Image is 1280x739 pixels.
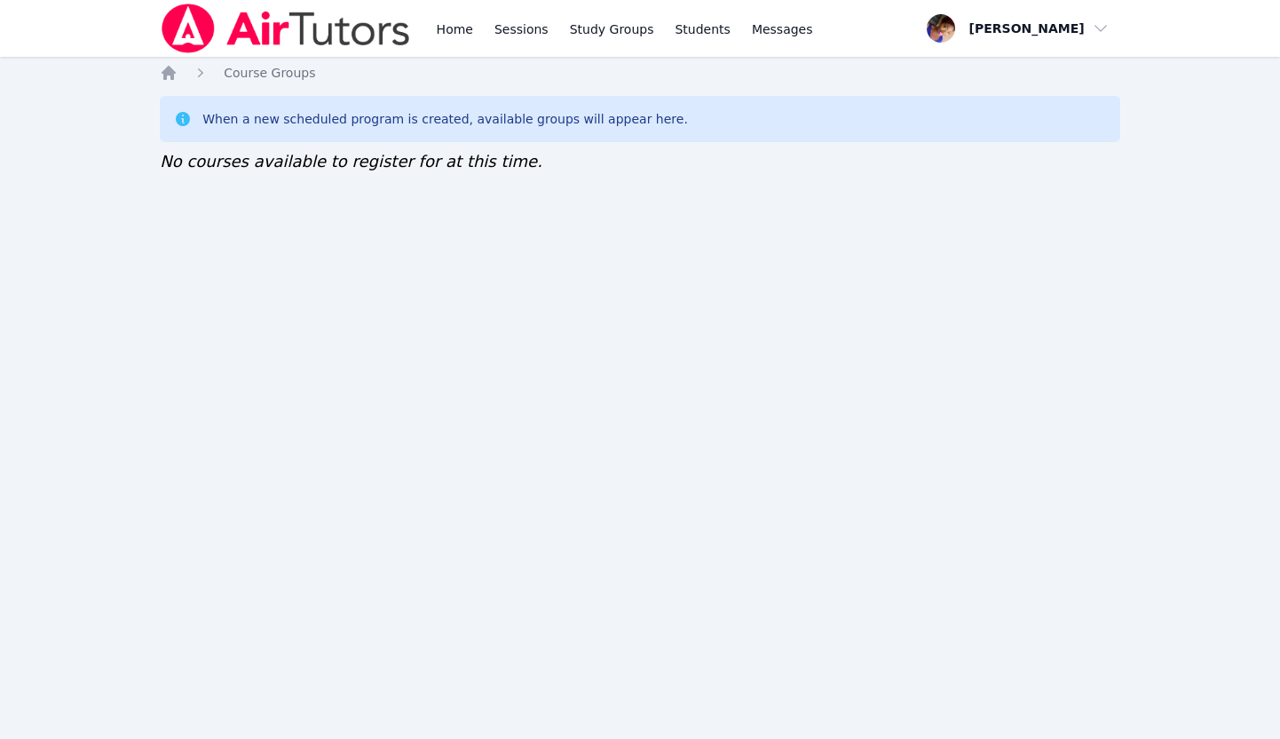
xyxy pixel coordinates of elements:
a: Course Groups [224,64,315,82]
div: When a new scheduled program is created, available groups will appear here. [202,110,688,128]
nav: Breadcrumb [160,64,1120,82]
span: Course Groups [224,66,315,80]
img: Air Tutors [160,4,411,53]
span: Messages [752,20,813,38]
span: No courses available to register for at this time. [160,152,542,171]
